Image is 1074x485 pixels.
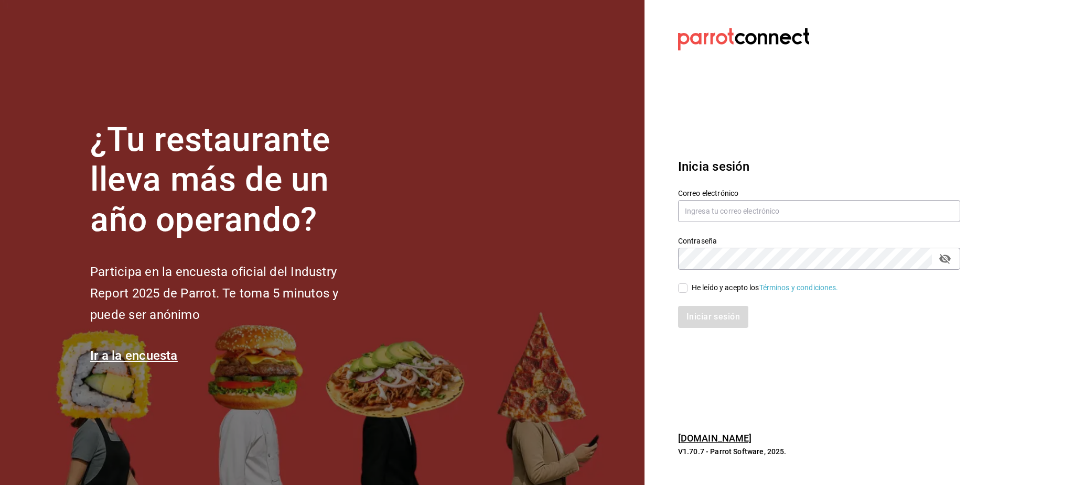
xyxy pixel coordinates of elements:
[678,157,960,176] h3: Inicia sesión
[90,348,178,363] a: Ir a la encuesta
[759,283,839,292] a: Términos y condiciones.
[678,446,960,457] p: V1.70.7 - Parrot Software, 2025.
[936,250,954,268] button: passwordField
[90,261,373,325] h2: Participa en la encuesta oficial del Industry Report 2025 de Parrot. Te toma 5 minutos y puede se...
[678,237,960,244] label: Contraseña
[90,120,373,240] h1: ¿Tu restaurante lleva más de un año operando?
[678,200,960,222] input: Ingresa tu correo electrónico
[692,282,839,293] div: He leído y acepto los
[678,433,752,444] a: [DOMAIN_NAME]
[678,189,960,196] label: Correo electrónico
